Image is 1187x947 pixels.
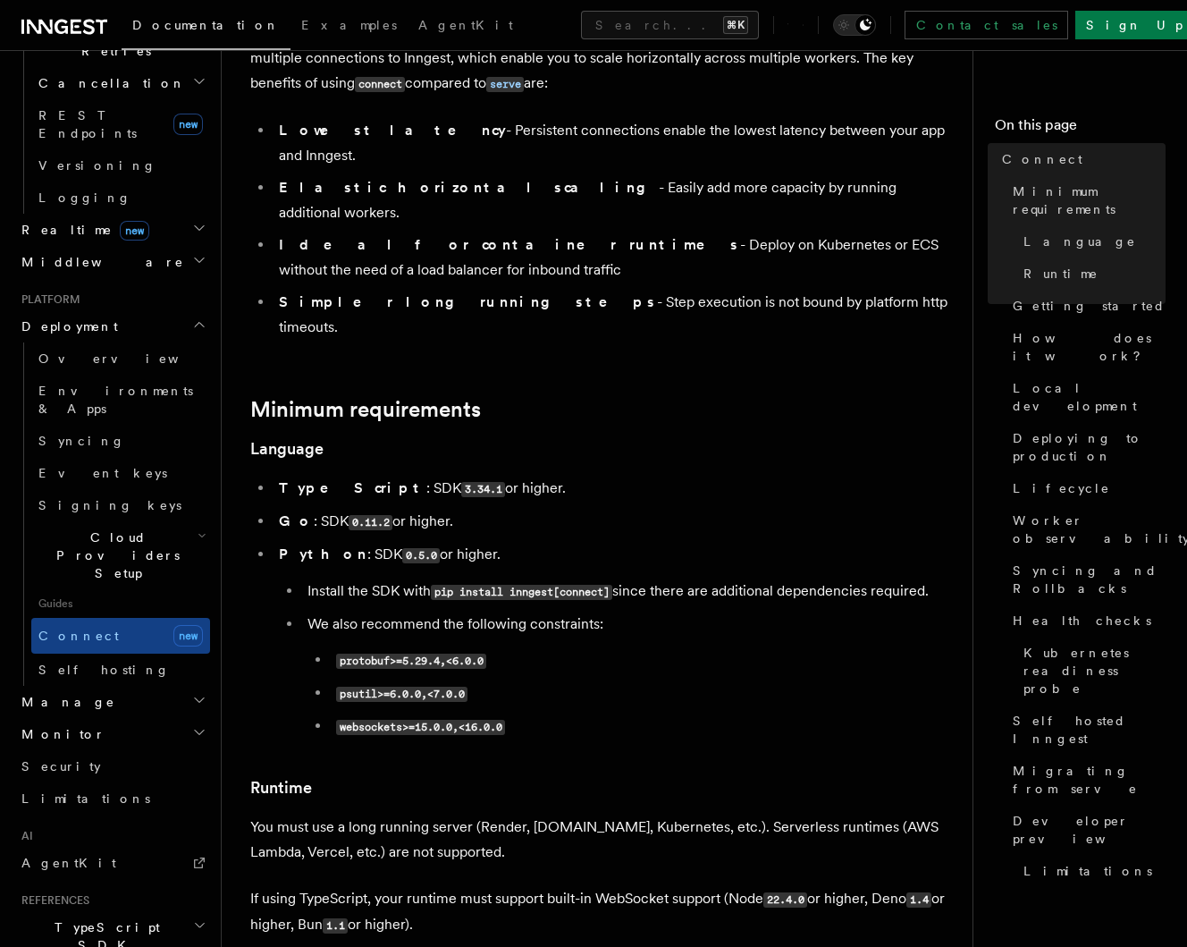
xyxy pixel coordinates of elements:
[995,143,1166,175] a: Connect
[250,815,958,865] p: You must use a long running server (Render, [DOMAIN_NAME], Kubernetes, etc.). Serverless runtimes...
[1006,504,1166,554] a: Worker observability
[1016,855,1166,887] a: Limitations
[14,718,210,750] button: Monitor
[250,20,958,97] p: The API allows your app to create an outbound persistent connection to Inngest. Each app can esta...
[31,528,198,582] span: Cloud Providers Setup
[408,5,524,48] a: AgentKit
[1006,705,1166,755] a: Self hosted Inngest
[1023,862,1152,880] span: Limitations
[905,11,1068,39] a: Contact sales
[14,246,210,278] button: Middleware
[274,118,958,168] li: - Persistent connections enable the lowest latency between your app and Inngest.
[14,253,184,271] span: Middleware
[581,11,759,39] button: Search...⌘K
[279,236,740,253] strong: Ideal for container runtimes
[31,489,210,521] a: Signing keys
[323,918,348,934] code: 1.1
[38,384,193,416] span: Environments & Apps
[1006,554,1166,605] a: Syncing and Rollbacks
[14,893,89,908] span: References
[21,759,101,774] span: Security
[14,342,210,686] div: Deployment
[31,342,210,375] a: Overview
[122,5,290,50] a: Documentation
[290,5,408,48] a: Examples
[1016,225,1166,258] a: Language
[31,99,210,149] a: REST Endpointsnew
[38,663,170,677] span: Self hosting
[21,856,116,870] span: AgentKit
[1016,637,1166,705] a: Kubernetes readiness probe
[1013,329,1166,365] span: How does it work?
[31,74,186,92] span: Cancellation
[14,214,210,246] button: Realtimenew
[14,847,210,879] a: AgentKit
[418,18,513,32] span: AgentKit
[1006,290,1166,322] a: Getting started
[38,434,125,448] span: Syncing
[1013,562,1166,597] span: Syncing and Rollbacks
[1006,175,1166,225] a: Minimum requirements
[279,479,426,496] strong: TypeScript
[1006,422,1166,472] a: Deploying to production
[336,687,467,702] code: psutil>=6.0.0,<7.0.0
[14,782,210,815] a: Limitations
[336,720,505,735] code: websockets>=15.0.0,<16.0.0
[1013,429,1166,465] span: Deploying to production
[38,498,181,512] span: Signing keys
[906,892,931,908] code: 1.4
[1006,372,1166,422] a: Local development
[1013,379,1166,415] span: Local development
[301,18,397,32] span: Examples
[279,293,657,310] strong: Simpler long running steps
[14,310,210,342] button: Deployment
[120,221,149,241] span: new
[279,545,367,562] strong: Python
[763,892,807,908] code: 22.4.0
[31,457,210,489] a: Event keys
[279,512,314,529] strong: Go
[173,114,203,135] span: new
[1006,322,1166,372] a: How does it work?
[250,886,958,938] p: If using TypeScript, your runtime must support built-in WebSocket support (Node or higher, Deno o...
[31,521,210,589] button: Cloud Providers Setup
[14,686,210,718] button: Manage
[38,351,223,366] span: Overview
[1023,265,1099,283] span: Runtime
[14,693,115,711] span: Manage
[833,14,876,36] button: Toggle dark mode
[486,74,524,91] a: serve
[31,149,210,182] a: Versioning
[38,158,156,173] span: Versioning
[14,221,149,239] span: Realtime
[1002,150,1082,168] span: Connect
[274,476,958,502] li: : SDK or higher.
[355,77,405,92] code: connect
[1023,233,1136,250] span: Language
[274,175,958,225] li: - Easily add more capacity by running additional workers.
[31,375,210,425] a: Environments & Apps
[995,114,1166,143] h4: On this page
[38,629,119,643] span: Connect
[1006,472,1166,504] a: Lifecycle
[1006,605,1166,637] a: Health checks
[250,436,324,461] a: Language
[14,750,210,782] a: Security
[274,542,958,740] li: : SDK or higher.
[274,290,958,340] li: - Step execution is not bound by platform http timeouts.
[723,16,748,34] kbd: ⌘K
[279,122,506,139] strong: Lowest latency
[1016,258,1166,290] a: Runtime
[250,397,481,422] a: Minimum requirements
[431,585,612,600] code: pip install inngest[connect]
[38,466,167,480] span: Event keys
[14,292,80,307] span: Platform
[31,67,210,99] button: Cancellation
[31,654,210,686] a: Self hosting
[486,77,524,92] code: serve
[1013,612,1151,630] span: Health checks
[1013,762,1166,798] span: Migrating from serve
[1013,812,1166,848] span: Developer preview
[1006,805,1166,855] a: Developer preview
[1023,644,1166,698] span: Kubernetes readiness probe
